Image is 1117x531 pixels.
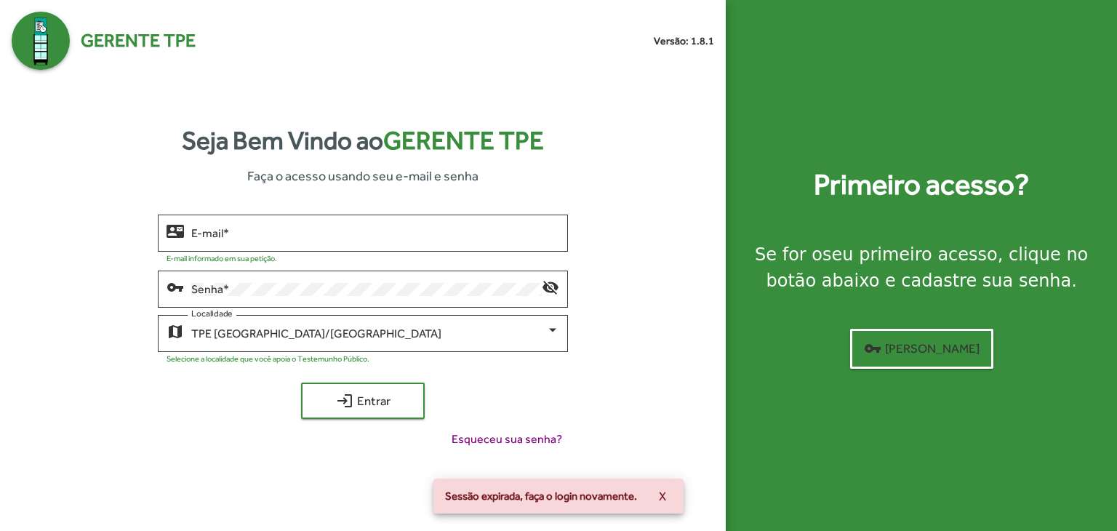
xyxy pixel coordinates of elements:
mat-icon: vpn_key [167,278,184,295]
mat-hint: Selecione a localidade que você apoia o Testemunho Público. [167,354,369,363]
span: Entrar [314,388,412,414]
strong: seu primeiro acesso [822,244,998,265]
img: Logo Gerente [12,12,70,70]
small: Versão: 1.8.1 [654,33,714,49]
mat-icon: visibility_off [542,278,559,295]
div: Se for o , clique no botão abaixo e cadastre sua senha. [743,241,1100,294]
strong: Primeiro acesso? [814,163,1029,207]
span: TPE [GEOGRAPHIC_DATA]/[GEOGRAPHIC_DATA] [191,327,441,340]
span: Gerente TPE [383,126,544,155]
span: [PERSON_NAME] [864,335,980,362]
button: [PERSON_NAME] [850,329,993,369]
span: Esqueceu sua senha? [452,431,562,448]
button: X [647,483,678,509]
mat-icon: contact_mail [167,222,184,239]
mat-icon: login [336,392,353,410]
span: X [659,483,666,509]
mat-icon: vpn_key [864,340,881,357]
mat-icon: map [167,322,184,340]
span: Faça o acesso usando seu e-mail e senha [247,166,479,185]
span: Gerente TPE [81,27,196,55]
span: Sessão expirada, faça o login novamente. [445,489,637,503]
button: Entrar [301,383,425,419]
mat-hint: E-mail informado em sua petição. [167,254,277,263]
strong: Seja Bem Vindo ao [182,121,544,160]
